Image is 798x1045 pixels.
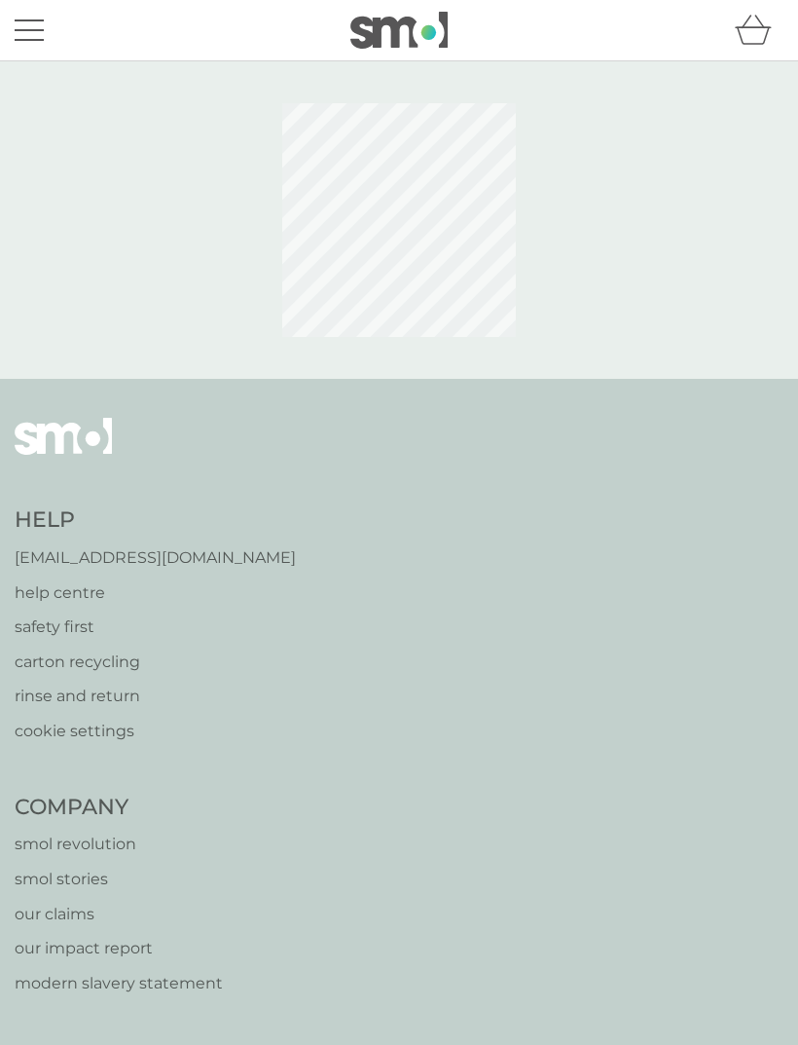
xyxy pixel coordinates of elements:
div: basket [735,11,783,50]
a: our impact report [15,936,223,961]
a: help centre [15,580,296,606]
a: cookie settings [15,719,296,744]
img: smol [350,12,448,49]
a: rinse and return [15,684,296,709]
a: modern slavery statement [15,971,223,996]
button: menu [15,12,44,49]
a: [EMAIL_ADDRESS][DOMAIN_NAME] [15,545,296,571]
h4: Help [15,505,296,536]
a: our claims [15,902,223,927]
a: smol revolution [15,832,223,857]
img: smol [15,418,112,484]
h4: Company [15,793,223,823]
a: smol stories [15,867,223,892]
a: safety first [15,615,296,640]
a: carton recycling [15,650,296,675]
